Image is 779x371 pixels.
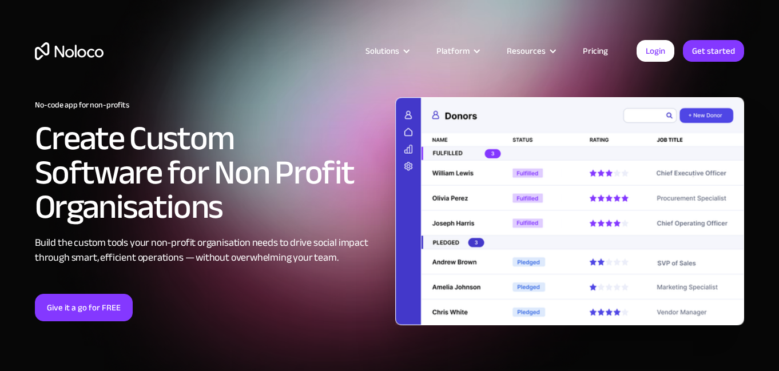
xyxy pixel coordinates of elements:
div: Platform [422,43,492,58]
div: Platform [436,43,470,58]
div: Resources [492,43,569,58]
div: Solutions [351,43,422,58]
a: Give it a go for FREE [35,294,133,321]
div: Resources [507,43,546,58]
div: Solutions [365,43,399,58]
div: Build the custom tools your non-profit organisation needs to drive social impact through smart, e... [35,236,384,265]
a: Login [637,40,674,62]
h2: Create Custom Software for Non Profit Organisations [35,121,384,224]
a: Pricing [569,43,622,58]
a: Get started [683,40,744,62]
a: home [35,42,104,60]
